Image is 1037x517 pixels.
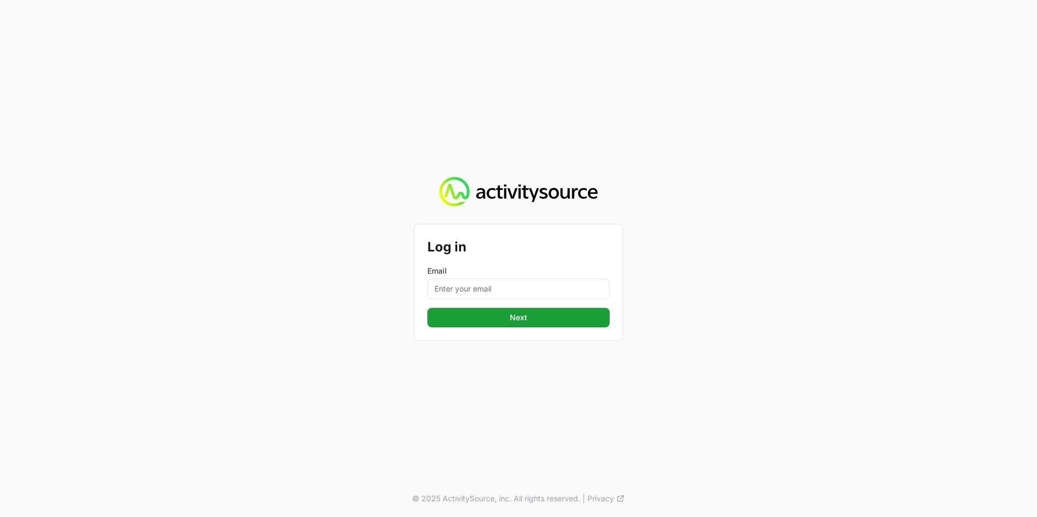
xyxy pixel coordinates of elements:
[434,311,603,324] span: Next
[582,493,585,504] span: |
[427,308,610,327] button: Next
[439,177,597,207] img: Activity Source
[427,279,610,299] input: Enter your email
[427,266,610,276] label: Email
[412,493,580,504] p: © 2025 ActivitySource, inc. All rights reserved.
[587,493,625,504] a: Privacy
[427,237,610,257] h2: Log in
